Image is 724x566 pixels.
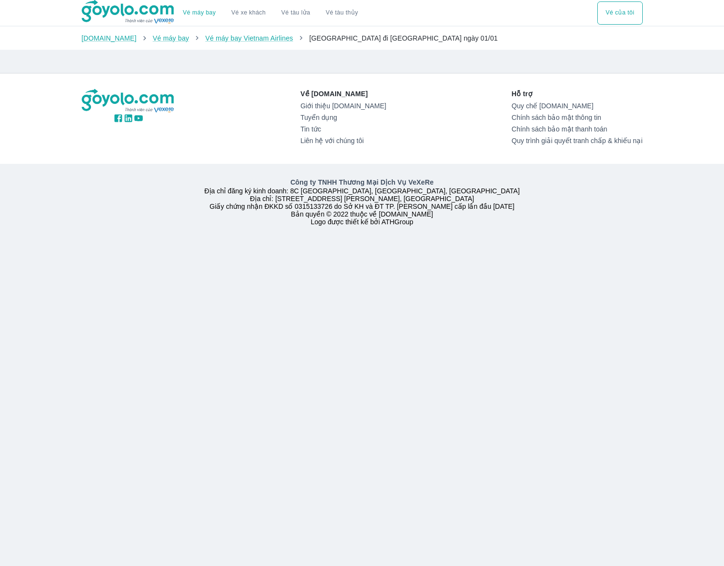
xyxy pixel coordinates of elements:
a: [DOMAIN_NAME] [82,34,137,42]
a: Tin tức [300,125,386,133]
a: Chính sách bảo mật thanh toán [512,125,643,133]
a: Quy chế [DOMAIN_NAME] [512,102,643,110]
p: Hỗ trợ [512,89,643,99]
a: Vé xe khách [231,9,266,16]
div: choose transportation mode [597,1,642,25]
div: choose transportation mode [175,1,366,25]
a: Chính sách bảo mật thông tin [512,114,643,121]
div: Địa chỉ đăng ký kinh doanh: 8C [GEOGRAPHIC_DATA], [GEOGRAPHIC_DATA], [GEOGRAPHIC_DATA] Địa chỉ: [... [76,177,649,226]
a: Tuyển dụng [300,114,386,121]
a: Vé máy bay Vietnam Airlines [205,34,293,42]
p: Công ty TNHH Thương Mại Dịch Vụ VeXeRe [84,177,641,187]
img: logo [82,89,176,113]
p: Về [DOMAIN_NAME] [300,89,386,99]
button: Vé của tôi [597,1,642,25]
nav: breadcrumb [82,33,643,43]
button: Vé tàu thủy [318,1,366,25]
a: Vé máy bay [183,9,216,16]
a: Vé tàu lửa [274,1,318,25]
a: Vé máy bay [153,34,189,42]
a: Giới thiệu [DOMAIN_NAME] [300,102,386,110]
a: Liên hệ với chúng tôi [300,137,386,145]
span: [GEOGRAPHIC_DATA] đi [GEOGRAPHIC_DATA] ngày 01/01 [309,34,498,42]
a: Quy trình giải quyết tranh chấp & khiếu nại [512,137,643,145]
